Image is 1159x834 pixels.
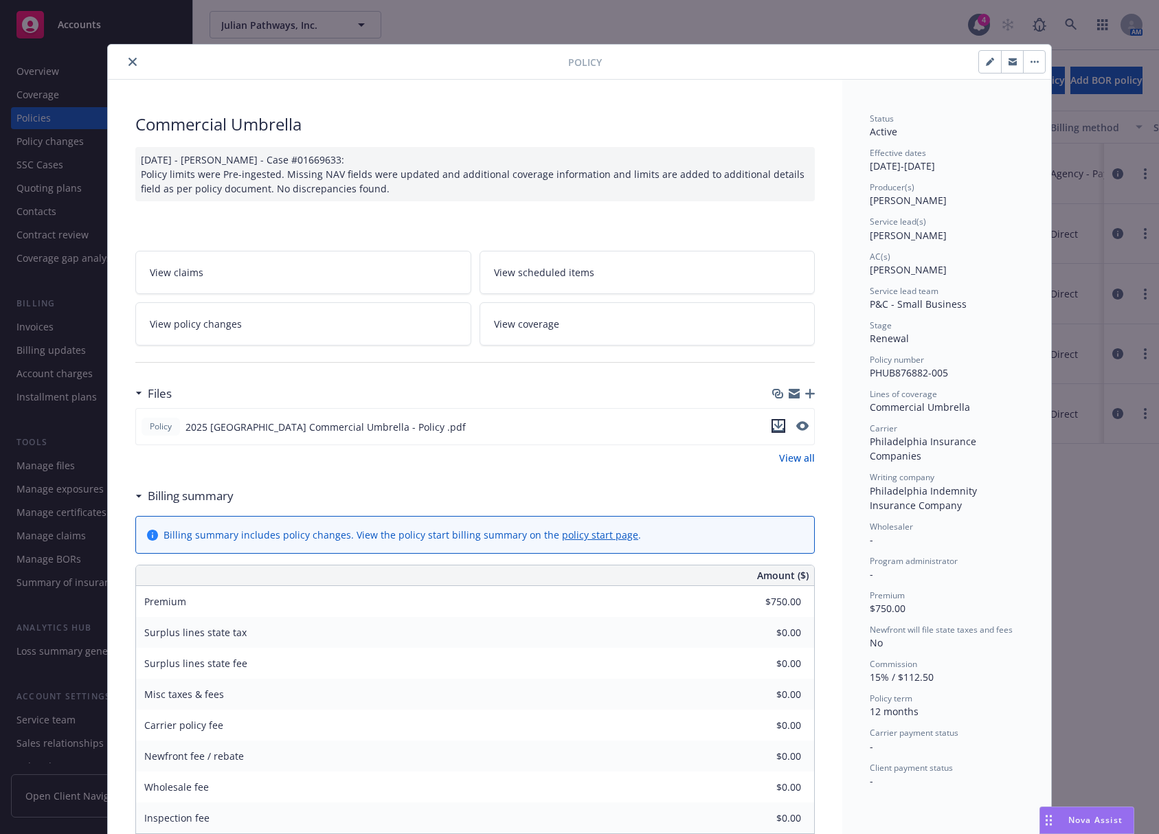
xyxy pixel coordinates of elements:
[148,487,234,505] h3: Billing summary
[870,762,953,774] span: Client payment status
[144,780,209,793] span: Wholesale fee
[144,719,223,732] span: Carrier policy fee
[870,251,890,262] span: AC(s)
[185,420,466,434] span: 2025 [GEOGRAPHIC_DATA] Commercial Umbrella - Policy .pdf
[720,777,809,798] input: 0.00
[870,484,980,512] span: Philadelphia Indemnity Insurance Company
[870,422,897,434] span: Carrier
[494,317,559,331] span: View coverage
[562,528,638,541] a: policy start page
[720,808,809,829] input: 0.00
[870,263,947,276] span: [PERSON_NAME]
[720,746,809,767] input: 0.00
[720,653,809,674] input: 0.00
[1040,807,1057,833] div: Drag to move
[870,319,892,331] span: Stage
[144,688,224,701] span: Misc taxes & fees
[870,740,873,753] span: -
[870,705,919,718] span: 12 months
[870,297,967,311] span: P&C - Small Business
[779,451,815,465] a: View all
[870,366,948,379] span: PHUB876882-005
[796,421,809,431] button: preview file
[870,555,958,567] span: Program administrator
[870,727,958,739] span: Carrier payment status
[144,811,210,824] span: Inspection fee
[124,54,141,70] button: close
[148,385,172,403] h3: Files
[870,113,894,124] span: Status
[720,715,809,736] input: 0.00
[870,147,926,159] span: Effective dates
[870,332,909,345] span: Renewal
[757,568,809,583] span: Amount ($)
[870,692,912,704] span: Policy term
[870,670,934,684] span: 15% / $112.50
[720,684,809,705] input: 0.00
[870,285,938,297] span: Service lead team
[870,125,897,138] span: Active
[135,251,471,294] a: View claims
[870,354,924,365] span: Policy number
[480,302,815,346] a: View coverage
[150,265,203,280] span: View claims
[870,589,905,601] span: Premium
[144,626,247,639] span: Surplus lines state tax
[135,113,815,136] div: Commercial Umbrella
[135,385,172,403] div: Files
[870,636,883,649] span: No
[720,622,809,643] input: 0.00
[144,750,244,763] span: Newfront fee / rebate
[494,265,594,280] span: View scheduled items
[870,471,934,483] span: Writing company
[1039,807,1134,834] button: Nova Assist
[870,624,1013,635] span: Newfront will file state taxes and fees
[870,181,914,193] span: Producer(s)
[150,317,242,331] span: View policy changes
[870,401,970,414] span: Commercial Umbrella
[870,658,917,670] span: Commission
[870,435,979,462] span: Philadelphia Insurance Companies
[480,251,815,294] a: View scheduled items
[870,147,1024,173] div: [DATE] - [DATE]
[870,533,873,546] span: -
[870,388,937,400] span: Lines of coverage
[870,216,926,227] span: Service lead(s)
[870,602,905,615] span: $750.00
[870,194,947,207] span: [PERSON_NAME]
[870,774,873,787] span: -
[135,487,234,505] div: Billing summary
[144,595,186,608] span: Premium
[720,591,809,612] input: 0.00
[147,420,175,433] span: Policy
[870,229,947,242] span: [PERSON_NAME]
[1068,814,1123,826] span: Nova Assist
[135,147,815,201] div: [DATE] - [PERSON_NAME] - Case #01669633: Policy limits were Pre-ingested. Missing NAV fields were...
[870,567,873,581] span: -
[772,419,785,433] button: download file
[144,657,247,670] span: Surplus lines state fee
[772,419,785,435] button: download file
[164,528,641,542] div: Billing summary includes policy changes. View the policy start billing summary on the .
[796,419,809,435] button: preview file
[870,521,913,532] span: Wholesaler
[135,302,471,346] a: View policy changes
[568,55,602,69] span: Policy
